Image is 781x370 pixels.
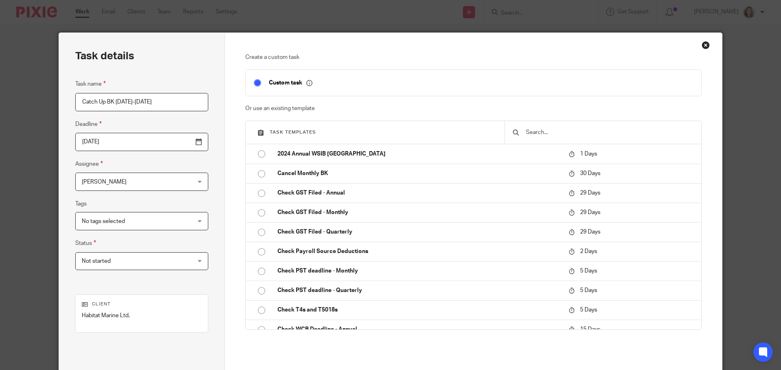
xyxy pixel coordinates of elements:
[580,210,600,215] span: 29 Days
[277,189,561,197] p: Check GST Filed - Annual
[75,49,134,63] h2: Task details
[277,267,561,275] p: Check PST deadline - Monthly
[277,247,561,255] p: Check Payroll Source Deductions
[580,249,597,254] span: 2 Days
[277,286,561,294] p: Check PST deadline - Quarterly
[82,258,111,264] span: Not started
[580,307,597,313] span: 5 Days
[75,79,106,89] label: Task name
[277,169,561,177] p: Cancel Monthly BK
[277,228,561,236] p: Check GST Filed - Quarterly
[75,119,102,129] label: Deadline
[245,104,702,113] p: Or use an existing template
[580,190,600,196] span: 29 Days
[277,208,561,216] p: Check GST Filed - Monthly
[270,130,316,134] span: Task templates
[82,312,202,320] p: Habitat Marine Ltd.
[580,229,600,235] span: 29 Days
[277,150,561,158] p: 2024 Annual WSIB [GEOGRAPHIC_DATA]
[75,238,96,248] label: Status
[82,219,125,224] span: No tags selected
[277,325,561,333] p: Check WCB Deadline - Annual
[277,306,561,314] p: Check T4s and T5018s
[75,200,87,208] label: Tags
[580,268,597,274] span: 5 Days
[525,128,693,137] input: Search...
[580,171,600,176] span: 30 Days
[702,41,710,49] div: Close this dialog window
[580,288,597,293] span: 5 Days
[245,53,702,61] p: Create a custom task
[269,79,312,87] p: Custom task
[82,179,127,185] span: [PERSON_NAME]
[580,151,597,157] span: 1 Days
[75,133,208,151] input: Pick a date
[75,159,103,169] label: Assignee
[580,327,600,332] span: 15 Days
[75,93,208,111] input: Task name
[82,301,202,307] p: Client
